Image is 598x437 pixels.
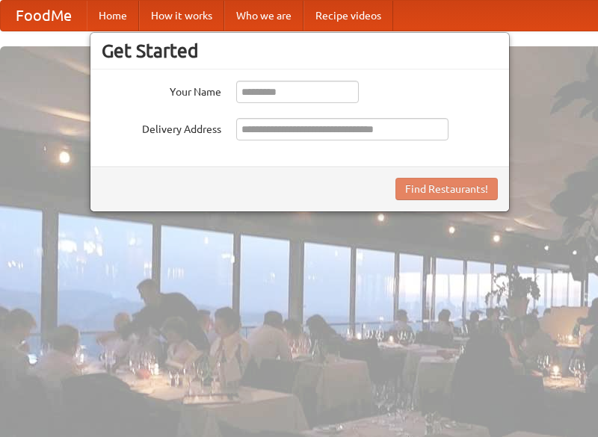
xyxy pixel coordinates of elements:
a: Recipe videos [303,1,393,31]
label: Delivery Address [102,118,221,137]
h3: Get Started [102,40,498,62]
a: Home [87,1,139,31]
button: Find Restaurants! [395,178,498,200]
a: Who we are [224,1,303,31]
a: FoodMe [1,1,87,31]
a: How it works [139,1,224,31]
label: Your Name [102,81,221,99]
